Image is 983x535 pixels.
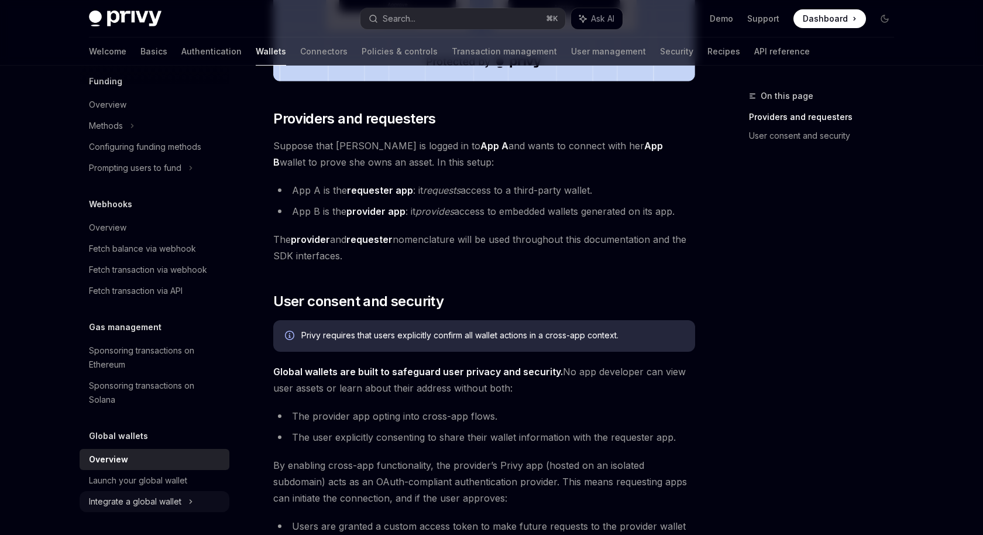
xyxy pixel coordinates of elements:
strong: Global wallets are built to safeguard user privacy and security. [273,366,563,378]
a: Connectors [300,37,348,66]
a: User consent and security [749,126,903,145]
li: App B is the : it access to embedded wallets generated on its app. [273,203,695,220]
div: Search... [383,12,415,26]
a: Transaction management [452,37,557,66]
li: The provider app opting into cross-app flows. [273,408,695,424]
a: User management [571,37,646,66]
span: Suppose that [PERSON_NAME] is logged in to and wants to connect with her wallet to prove she owns... [273,138,695,170]
span: Ask AI [591,13,614,25]
img: dark logo [89,11,161,27]
button: Ask AI [571,8,623,29]
button: Search...⌘K [360,8,565,29]
strong: App A [480,140,508,152]
div: Overview [89,452,128,467]
span: The and nomenclature will be used throughout this documentation and the SDK interfaces. [273,231,695,264]
li: App A is the : it access to a third-party wallet. [273,182,695,198]
em: provides [415,205,454,217]
a: Overview [80,449,229,470]
div: Sponsoring transactions on Ethereum [89,344,222,372]
div: Overview [89,98,126,112]
div: Configuring funding methods [89,140,201,154]
a: Fetch transaction via API [80,280,229,301]
li: Users are granted a custom access token to make future requests to the provider wallet [273,518,695,534]
a: Recipes [707,37,740,66]
h5: Gas management [89,320,161,334]
svg: Info [285,331,297,342]
a: Providers and requesters [749,108,903,126]
div: Sponsoring transactions on Solana [89,379,222,407]
span: Dashboard [803,13,848,25]
a: API reference [754,37,810,66]
a: Demo [710,13,733,25]
strong: provider [291,234,330,245]
a: Security [660,37,693,66]
a: Configuring funding methods [80,136,229,157]
span: On this page [761,89,813,103]
a: Sponsoring transactions on Ethereum [80,340,229,375]
div: Methods [89,119,123,133]
h5: Global wallets [89,429,148,443]
div: Integrate a global wallet [89,495,181,509]
a: Welcome [89,37,126,66]
strong: requester [346,234,393,245]
a: Basics [140,37,167,66]
span: User consent and security [273,292,444,311]
a: Authentication [181,37,242,66]
strong: provider app [346,205,405,217]
strong: requester app [347,184,413,196]
a: Fetch balance via webhook [80,238,229,259]
a: Fetch transaction via webhook [80,259,229,280]
span: ⌘ K [546,14,558,23]
div: Launch your global wallet [89,474,187,488]
div: Fetch transaction via webhook [89,263,207,277]
span: By enabling cross-app functionality, the provider’s Privy app (hosted on an isolated subdomain) a... [273,457,695,506]
button: Toggle dark mode [875,9,894,28]
div: Fetch transaction via API [89,284,183,298]
em: requests [423,184,460,196]
span: Providers and requesters [273,109,436,128]
a: Launch your global wallet [80,470,229,491]
div: Prompting users to fund [89,161,181,175]
a: Support [747,13,779,25]
li: The user explicitly consenting to share their wallet information with the requester app. [273,429,695,445]
div: Privy requires that users explicitly confirm all wallet actions in a cross-app context. [301,330,683,342]
a: Policies & controls [362,37,438,66]
h5: Webhooks [89,197,132,211]
a: Wallets [256,37,286,66]
strong: App B [273,140,663,168]
a: Overview [80,217,229,238]
span: No app developer can view user assets or learn about their address without both: [273,363,695,396]
a: Sponsoring transactions on Solana [80,375,229,410]
div: Overview [89,221,126,235]
a: Dashboard [793,9,866,28]
div: Fetch balance via webhook [89,242,196,256]
a: Overview [80,94,229,115]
